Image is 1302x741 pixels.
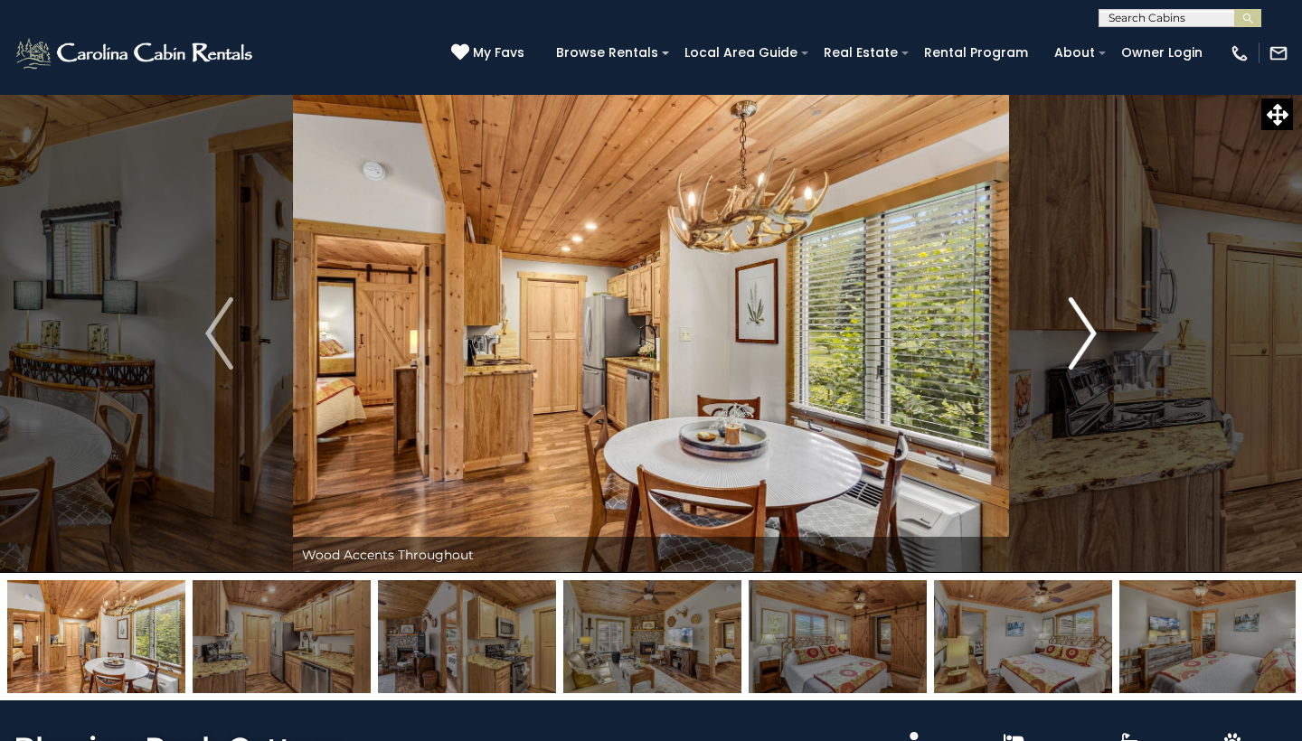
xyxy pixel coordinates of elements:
a: Browse Rentals [547,39,667,67]
a: My Favs [451,43,529,63]
img: arrow [205,297,232,370]
span: My Favs [473,43,524,62]
img: arrow [1069,297,1096,370]
a: Real Estate [815,39,907,67]
img: phone-regular-white.png [1230,43,1250,63]
button: Next [1009,94,1156,573]
img: 166598565 [934,580,1112,693]
div: Wood Accents Throughout [293,537,1009,573]
button: Previous [146,94,293,573]
a: Rental Program [915,39,1037,67]
img: 166598564 [749,580,927,693]
img: 166598559 [378,580,556,693]
a: About [1045,39,1104,67]
img: 166598561 [193,580,371,693]
a: Owner Login [1112,39,1212,67]
img: 166598566 [1119,580,1297,693]
img: 166598558 [563,580,741,693]
img: White-1-2.png [14,35,258,71]
a: Local Area Guide [675,39,807,67]
img: 166598563 [7,580,185,693]
img: mail-regular-white.png [1269,43,1288,63]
